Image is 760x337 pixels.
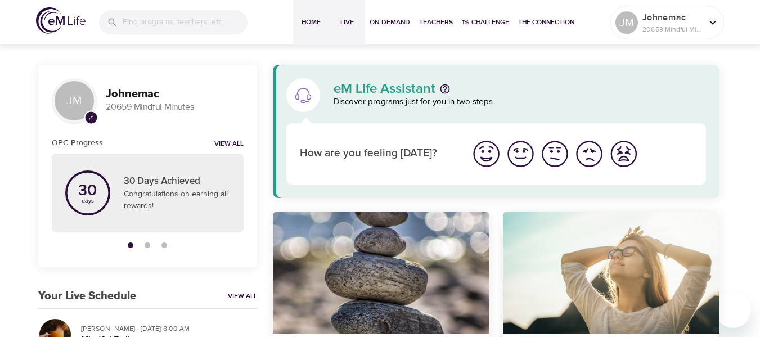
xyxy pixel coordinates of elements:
h3: Johnemac [106,88,244,101]
p: 20659 Mindful Minutes [106,101,244,114]
h3: Your Live Schedule [38,290,136,303]
button: Mindful Daily [503,212,719,334]
span: The Connection [518,16,574,28]
button: I'm feeling great [469,137,503,171]
p: [PERSON_NAME] · [DATE] 8:00 AM [81,323,248,334]
img: ok [539,138,570,169]
p: Congratulations on earning all rewards! [124,188,230,212]
img: logo [36,7,86,34]
img: eM Life Assistant [294,86,312,104]
div: JM [615,11,638,34]
button: I'm feeling ok [538,137,572,171]
a: View all notifications [214,140,244,149]
img: worst [608,138,639,169]
img: great [471,138,502,169]
p: eM Life Assistant [334,82,435,96]
img: bad [574,138,605,169]
button: I'm feeling good [503,137,538,171]
input: Find programs, teachers, etc... [123,10,248,34]
p: How are you feeling [DATE]? [300,146,456,162]
span: Live [334,16,361,28]
a: View All [228,291,257,301]
span: Home [298,16,325,28]
img: good [505,138,536,169]
p: 20659 Mindful Minutes [642,24,702,34]
button: I'm feeling worst [606,137,641,171]
div: JM [52,78,97,123]
iframe: Button to launch messaging window [715,292,751,328]
p: Discover programs just for you in two steps [334,96,707,109]
span: Teachers [419,16,453,28]
h6: OPC Progress [52,137,103,149]
span: On-Demand [370,16,410,28]
p: 30 [78,183,97,199]
p: Johnemac [642,11,702,24]
p: days [78,199,97,203]
span: 1% Challenge [462,16,509,28]
p: 30 Days Achieved [124,174,230,189]
button: Mindfully Managing Anxiety Series [273,212,489,334]
button: I'm feeling bad [572,137,606,171]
